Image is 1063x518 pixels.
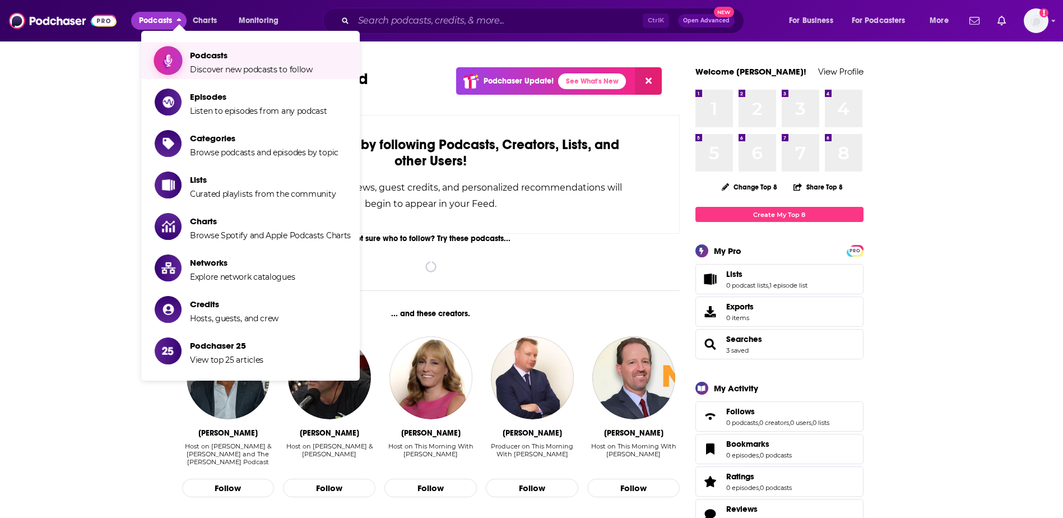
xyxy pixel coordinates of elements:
span: More [930,13,949,29]
a: 0 podcasts [726,419,758,427]
div: Host on This Morning With Gordon Deal [587,442,680,466]
div: Host on [PERSON_NAME] & [PERSON_NAME] and The [PERSON_NAME] Podcast [182,442,275,466]
div: Host on [PERSON_NAME] & [PERSON_NAME] [283,442,375,458]
a: Mike Gavin [491,336,574,419]
span: Listen to episodes from any podcast [190,106,327,116]
span: Podcasts [190,50,313,61]
span: Charts [193,13,217,29]
div: Host on This Morning With [PERSON_NAME] [384,442,477,458]
span: Networks [190,257,295,268]
span: , [768,281,769,289]
div: Jennifer Kushinka [401,428,461,438]
button: Follow [587,479,680,498]
img: User Profile [1024,8,1048,33]
div: ... and these creators. [182,309,680,318]
div: Host on This Morning With Gordon Deal [384,442,477,466]
span: Ratings [695,466,864,497]
span: Lists [190,174,336,185]
button: open menu [231,12,293,30]
a: 0 lists [813,419,829,427]
a: Bookmarks [699,441,722,457]
a: Show notifications dropdown [965,11,984,30]
div: Producer on This Morning With [PERSON_NAME] [486,442,578,458]
button: Follow [283,479,375,498]
a: Follows [699,409,722,424]
span: Discover new podcasts to follow [190,64,313,75]
a: See What's New [558,73,626,89]
div: Search podcasts, credits, & more... [333,8,755,34]
a: 0 episodes [726,451,759,459]
a: PRO [848,246,862,255]
span: View top 25 articles [190,355,263,365]
span: Exports [726,302,754,312]
span: Lists [695,264,864,294]
div: My Pro [714,246,741,256]
div: Host on Brandon Tierney & Sal Licata [283,442,375,466]
a: Exports [695,297,864,327]
img: Jennifer Kushinka [389,336,472,419]
span: Monitoring [239,13,278,29]
span: Reviews [726,504,758,514]
span: Lists [726,269,742,279]
span: , [811,419,813,427]
div: Tiki Barber [198,428,258,438]
a: Searches [699,336,722,352]
a: Podchaser - Follow, Share and Rate Podcasts [9,10,117,31]
span: New [714,7,734,17]
a: Charts [185,12,224,30]
div: New releases, episode reviews, guest credits, and personalized recommendations will begin to appe... [239,179,624,212]
div: Host on Brandon Tierney & Sal Licata and The Tiki Barber Podcast [182,442,275,466]
a: Lists [699,271,722,287]
a: Bookmarks [726,439,792,449]
button: close menu [131,12,187,30]
a: 0 podcast lists [726,281,768,289]
span: Curated playlists from the community [190,189,336,199]
span: , [758,419,759,427]
span: Podcasts [139,13,172,29]
button: Follow [486,479,578,498]
span: Bookmarks [695,434,864,464]
button: Follow [182,479,275,498]
span: Browse podcasts and episodes by topic [190,147,338,158]
span: , [759,451,760,459]
a: Ratings [726,471,792,482]
span: Credits [190,299,278,309]
button: open menu [781,12,847,30]
span: Episodes [190,91,327,102]
span: Explore network catalogues [190,272,295,282]
span: Searches [695,329,864,359]
p: Podchaser Update! [484,76,554,86]
button: Follow [384,479,477,498]
img: Gordon Deal [592,336,675,419]
span: , [759,484,760,492]
span: Charts [190,216,351,226]
span: For Business [789,13,833,29]
a: 0 creators [759,419,789,427]
a: 3 saved [726,346,749,354]
a: 0 users [790,419,811,427]
span: Ratings [726,471,754,482]
button: Change Top 8 [715,180,785,194]
span: Open Advanced [683,18,730,24]
a: Welcome [PERSON_NAME]! [695,66,806,77]
a: Reviews [726,504,792,514]
span: Browse Spotify and Apple Podcasts Charts [190,230,351,240]
span: Categories [190,133,338,144]
div: Not sure who to follow? Try these podcasts... [182,234,680,243]
button: Open AdvancedNew [678,14,735,27]
a: 0 episodes [726,484,759,492]
button: open menu [922,12,963,30]
div: Producer on This Morning With Gordon Deal [486,442,578,466]
a: 0 podcasts [760,451,792,459]
a: Searches [726,334,762,344]
a: 0 podcasts [760,484,792,492]
span: For Podcasters [852,13,906,29]
button: Share Top 8 [793,176,843,198]
span: Exports [699,304,722,320]
span: Ctrl K [643,13,669,28]
div: Gordon Deal [604,428,663,438]
a: Ratings [699,474,722,489]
